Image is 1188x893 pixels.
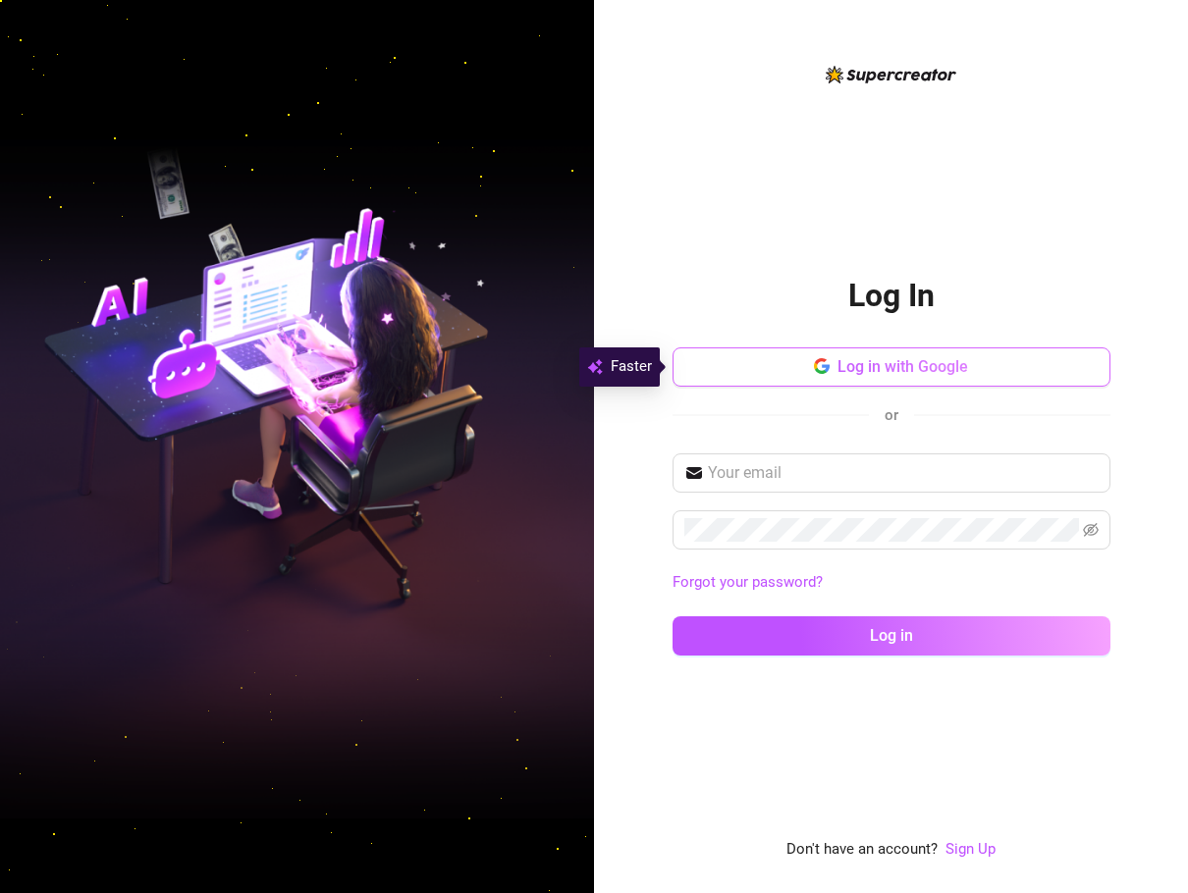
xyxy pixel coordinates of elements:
[848,276,935,316] h2: Log In
[885,406,898,424] span: or
[673,347,1110,387] button: Log in with Google
[1083,522,1099,538] span: eye-invisible
[826,66,956,83] img: logo-BBDzfeDw.svg
[673,571,1110,595] a: Forgot your password?
[673,573,823,591] a: Forgot your password?
[945,838,996,862] a: Sign Up
[587,355,603,379] img: svg%3e
[673,616,1110,656] button: Log in
[945,840,996,858] a: Sign Up
[708,461,1099,485] input: Your email
[837,357,968,376] span: Log in with Google
[870,626,913,645] span: Log in
[786,838,938,862] span: Don't have an account?
[611,355,652,379] span: Faster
